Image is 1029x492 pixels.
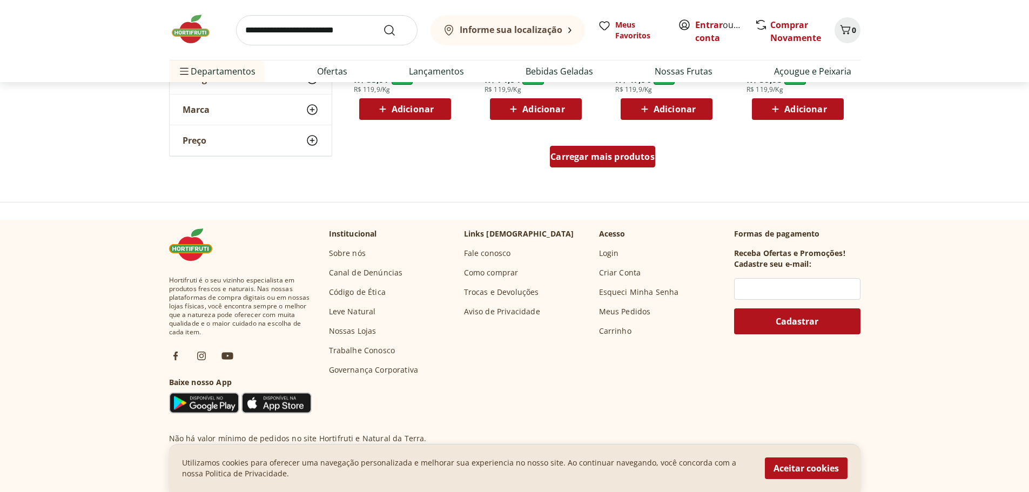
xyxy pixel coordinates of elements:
span: R$ 119,9/Kg [615,85,652,94]
h3: Baixe nosso App [169,377,312,388]
a: Entrar [695,19,723,31]
span: ou [695,18,743,44]
button: Adicionar [752,98,844,120]
button: Carrinho [835,17,860,43]
span: Hortifruti é o seu vizinho especialista em produtos frescos e naturais. Nas nossas plataformas de... [169,276,312,336]
button: Cadastrar [734,308,860,334]
b: Informe sua localização [460,24,562,36]
button: Preço [170,125,332,156]
p: Acesso [599,228,626,239]
span: Adicionar [654,105,696,113]
img: Hortifruti [169,228,223,261]
p: Formas de pagamento [734,228,860,239]
a: Criar Conta [599,267,641,278]
span: Preço [183,135,206,146]
a: Código de Ética [329,287,386,298]
p: Institucional [329,228,377,239]
button: Adicionar [490,98,582,120]
img: Google Play Icon [169,392,239,414]
span: Cadastrar [776,317,818,326]
a: Nossas Lojas [329,326,376,336]
img: ig [195,349,208,362]
span: R$ 119,9/Kg [485,85,521,94]
a: Criar conta [695,19,755,44]
span: Marca [183,104,210,115]
img: fb [169,349,182,362]
a: Esqueci Minha Senha [599,287,679,298]
a: Ofertas [317,65,347,78]
a: Bebidas Geladas [526,65,593,78]
a: Nossas Frutas [655,65,712,78]
span: Adicionar [522,105,564,113]
button: Marca [170,95,332,125]
span: 0 [852,25,856,35]
span: R$ 119,9/Kg [746,85,783,94]
p: Links [DEMOGRAPHIC_DATA] [464,228,574,239]
button: Submit Search [383,24,409,37]
a: Login [599,248,619,259]
a: Meus Pedidos [599,306,651,317]
a: Canal de Denúncias [329,267,403,278]
a: Carrinho [599,326,631,336]
a: Leve Natural [329,306,376,317]
input: search [236,15,418,45]
span: Carregar mais produtos [550,152,655,161]
p: Não há valor mínimo de pedidos no site Hortifruti e Natural da Terra. [169,433,427,444]
a: Fale conosco [464,248,511,259]
a: Lançamentos [409,65,464,78]
a: Como comprar [464,267,519,278]
img: App Store Icon [241,392,312,414]
button: Informe sua localização [431,15,585,45]
button: Aceitar cookies [765,457,848,479]
img: Hortifruti [169,13,223,45]
span: Adicionar [392,105,434,113]
span: Meus Favoritos [615,19,665,41]
a: Governança Corporativa [329,365,419,375]
a: Trabalhe Conosco [329,345,395,356]
a: Comprar Novamente [770,19,821,44]
button: Menu [178,58,191,84]
span: Adicionar [784,105,826,113]
span: Departamentos [178,58,255,84]
a: Trocas e Devoluções [464,287,539,298]
h3: Cadastre seu e-mail: [734,259,811,269]
button: Adicionar [621,98,712,120]
h3: Receba Ofertas e Promoções! [734,248,845,259]
a: Meus Favoritos [598,19,665,41]
a: Sobre nós [329,248,366,259]
button: Adicionar [359,98,451,120]
a: Aviso de Privacidade [464,306,540,317]
a: Carregar mais produtos [550,146,655,172]
p: Utilizamos cookies para oferecer uma navegação personalizada e melhorar sua experiencia no nosso ... [182,457,752,479]
a: Açougue e Peixaria [774,65,851,78]
span: R$ 119,9/Kg [354,85,391,94]
img: ytb [221,349,234,362]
